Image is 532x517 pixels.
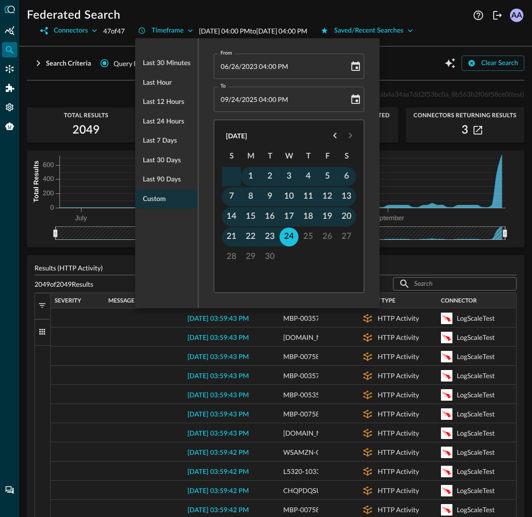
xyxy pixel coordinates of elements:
[242,62,257,70] span: Year
[135,92,198,112] div: Last 12 hours
[220,82,226,90] label: To
[135,73,198,93] div: Last hour
[229,95,231,103] span: /
[278,62,289,70] span: Meridiem
[242,95,257,103] span: Year
[267,62,269,70] span: :
[135,170,198,190] div: Last 90 days
[261,167,280,186] button: 2
[318,207,337,226] button: 19
[299,167,318,186] button: 4
[280,207,299,226] button: 17
[135,131,198,151] div: Last 7 days
[226,131,247,141] div: [DATE]
[299,187,318,206] button: 11
[337,187,357,206] button: 13
[143,57,190,69] span: Last 30 minutes
[300,147,317,166] span: Thursday
[231,62,239,70] span: Day
[220,49,232,57] label: From
[338,147,355,166] span: Saturday
[242,227,261,247] button: 22
[318,167,337,186] button: 5
[135,151,198,170] div: Last 30 days
[242,187,261,206] button: 8
[319,147,336,166] span: Friday
[222,187,242,206] button: 7
[261,147,278,166] span: Tuesday
[267,95,269,103] span: :
[337,207,357,226] button: 20
[229,62,231,70] span: /
[259,95,267,103] span: Hours
[143,135,177,147] span: Last 7 days
[143,174,181,186] span: Last 90 days
[280,167,299,186] button: 3
[261,207,280,226] button: 16
[268,62,277,70] span: Minutes
[348,59,363,74] button: Choose date, selected date is Jun 26, 2023
[239,95,242,103] span: /
[222,207,242,226] button: 14
[220,62,229,70] span: Month
[337,167,357,186] button: 6
[143,116,184,128] span: Last 24 hours
[259,62,267,70] span: Hours
[222,227,242,247] button: 21
[239,62,242,70] span: /
[143,77,172,89] span: Last hour
[242,147,259,166] span: Monday
[261,227,280,247] button: 23
[143,96,184,108] span: Last 12 hours
[318,187,337,206] button: 12
[223,147,240,166] span: Sunday
[299,207,318,226] button: 18
[220,95,229,103] span: Month
[280,187,299,206] button: 10
[278,95,289,103] span: Meridiem
[327,128,343,143] button: Previous month
[280,227,299,247] button: 24
[135,112,198,132] div: Last 24 hours
[268,95,277,103] span: Minutes
[231,95,239,103] span: Day
[280,147,298,166] span: Wednesday
[143,155,181,167] span: Last 30 days
[242,207,261,226] button: 15
[348,92,363,107] button: Choose date, selected date is Sep 24, 2025
[242,167,261,186] button: 1
[135,54,198,73] div: Last 30 minutes
[261,187,280,206] button: 9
